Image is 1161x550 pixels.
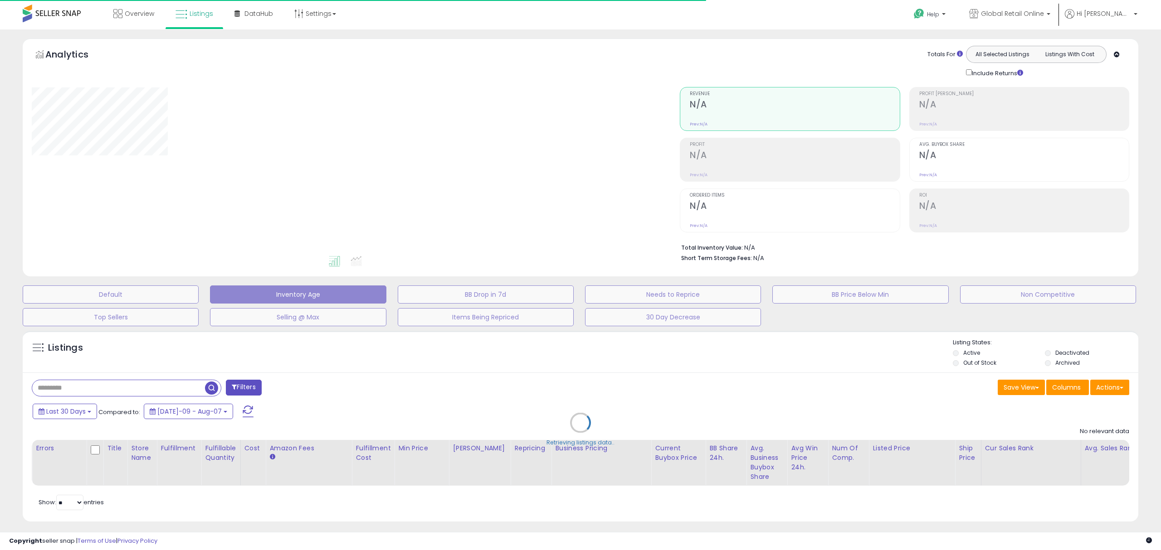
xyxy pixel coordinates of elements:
[753,254,764,262] span: N/A
[23,308,199,326] button: Top Sellers
[690,121,707,127] small: Prev: N/A
[919,150,1129,162] h2: N/A
[9,537,157,545] div: seller snap | |
[1077,9,1131,18] span: Hi [PERSON_NAME]
[125,9,154,18] span: Overview
[210,308,386,326] button: Selling @ Max
[981,9,1044,18] span: Global Retail Online
[690,142,899,147] span: Profit
[681,254,752,262] b: Short Term Storage Fees:
[959,68,1034,78] div: Include Returns
[690,193,899,198] span: Ordered Items
[244,9,273,18] span: DataHub
[919,193,1129,198] span: ROI
[681,244,743,251] b: Total Inventory Value:
[1036,48,1103,60] button: Listings With Cost
[919,223,937,228] small: Prev: N/A
[117,536,157,545] a: Privacy Policy
[585,308,761,326] button: 30 Day Decrease
[960,285,1136,304] button: Non Competitive
[690,99,899,111] h2: N/A
[398,285,574,304] button: BB Drop in 7d
[9,536,42,545] strong: Copyright
[190,9,213,18] span: Listings
[45,48,106,63] h5: Analytics
[690,92,899,96] span: Revenue
[969,48,1036,60] button: All Selected Listings
[927,10,939,18] span: Help
[78,536,116,545] a: Terms of Use
[23,285,199,304] button: Default
[919,172,937,178] small: Prev: N/A
[546,439,615,447] div: Retrieving listings data..
[681,241,1122,252] li: N/A
[913,8,925,19] i: Get Help
[919,142,1129,147] span: Avg. Buybox Share
[398,308,574,326] button: Items Being Repriced
[919,201,1129,213] h2: N/A
[919,121,937,127] small: Prev: N/A
[585,285,761,304] button: Needs to Reprice
[907,1,955,29] a: Help
[919,99,1129,111] h2: N/A
[690,150,899,162] h2: N/A
[919,92,1129,96] span: Profit [PERSON_NAME]
[772,285,948,304] button: BB Price Below Min
[690,201,899,213] h2: N/A
[210,285,386,304] button: Inventory Age
[1065,9,1137,29] a: Hi [PERSON_NAME]
[690,172,707,178] small: Prev: N/A
[690,223,707,228] small: Prev: N/A
[927,50,963,59] div: Totals For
